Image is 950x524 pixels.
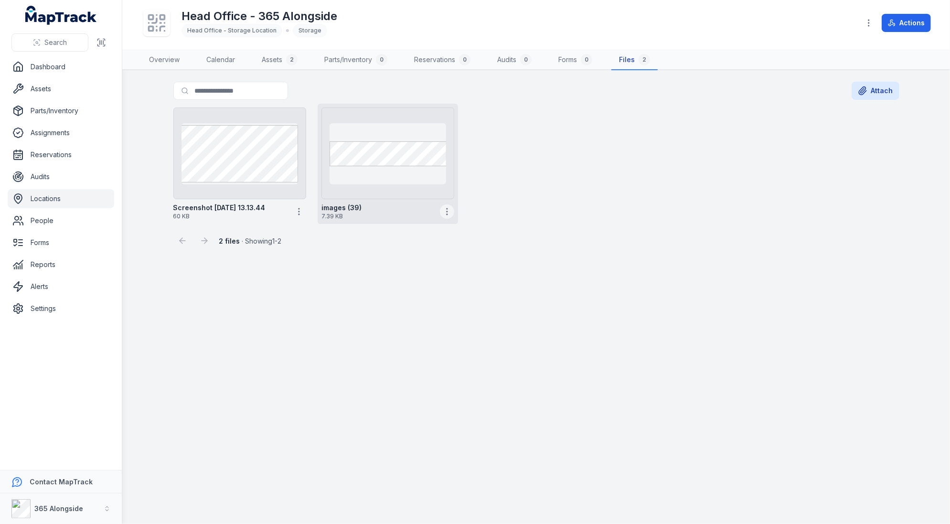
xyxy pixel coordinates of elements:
strong: images (39) [321,203,362,213]
a: Files2 [611,50,658,70]
a: Reservations0 [406,50,478,70]
div: 0 [376,54,387,65]
a: Parts/Inventory0 [317,50,395,70]
a: Assets [8,79,114,98]
a: Forms [8,233,114,252]
a: People [8,211,114,230]
a: Audits [8,167,114,186]
div: Storage [293,24,327,37]
div: 2 [639,54,650,65]
button: Attach [852,82,899,100]
strong: Screenshot [DATE] 13.13.44 [173,203,266,213]
a: MapTrack [25,6,97,25]
a: Assignments [8,123,114,142]
strong: 365 Alongside [34,504,83,513]
span: · Showing 1 - 2 [219,237,282,245]
div: 0 [520,54,532,65]
a: Locations [8,189,114,208]
a: Forms0 [551,50,600,70]
div: 2 [286,54,298,65]
span: Head Office - Storage Location [187,27,277,34]
span: 60 KB [173,213,288,220]
div: 0 [459,54,470,65]
a: Audits0 [490,50,539,70]
a: Reports [8,255,114,274]
div: 0 [581,54,592,65]
a: Calendar [199,50,243,70]
span: Search [44,38,67,47]
a: Parts/Inventory [8,101,114,120]
a: Overview [141,50,187,70]
strong: 2 files [219,237,240,245]
a: Settings [8,299,114,318]
h1: Head Office - 365 Alongside [181,9,337,24]
a: Reservations [8,145,114,164]
button: Search [11,33,88,52]
a: Assets2 [254,50,305,70]
button: Actions [882,14,931,32]
a: Dashboard [8,57,114,76]
a: Alerts [8,277,114,296]
span: 7.39 KB [321,213,436,220]
strong: Contact MapTrack [30,478,93,486]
